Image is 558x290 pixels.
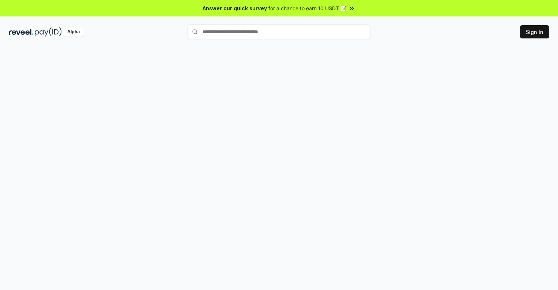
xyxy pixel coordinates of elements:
[35,27,62,37] img: pay_id
[268,4,347,12] span: for a chance to earn 10 USDT 📝
[520,25,549,38] button: Sign In
[9,27,33,37] img: reveel_dark
[203,4,267,12] span: Answer our quick survey
[63,27,84,37] div: Alpha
